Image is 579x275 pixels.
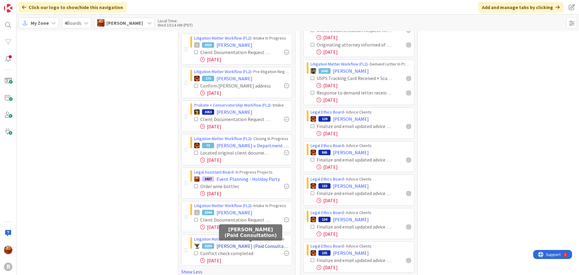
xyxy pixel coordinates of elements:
div: › Intake In Progress [194,203,289,209]
span: [PERSON_NAME] [106,19,143,27]
a: Probate + Conservatorship Workflow (FL2) [194,102,271,108]
div: [DATE] [317,130,411,137]
div: Client Documentation Request Returned by Client + curated to Original Client Docs folder ➡️ infor... [200,49,271,56]
a: Litigation Matter Workflow (FL2) [194,35,251,41]
img: TR [311,250,316,256]
span: [PERSON_NAME] v. Department of Human Services [217,142,289,149]
div: 3044 [202,210,214,215]
img: TR [311,183,316,189]
div: Order wine bottles [200,183,260,190]
div: [DATE] [200,89,289,97]
a: Litigation Matter Workflow (FL2) [194,69,251,74]
img: TR [311,150,316,155]
a: Legal Ethics Board [311,109,344,115]
div: Add and manage tabs by clicking [478,2,563,13]
div: Confirm [PERSON_NAME] address [200,82,271,89]
div: Click our logo to show/hide this navigation [18,2,127,13]
div: › Demand Letter In Progress [311,61,411,67]
div: › In Progress Projects [194,169,289,175]
div: R [4,263,12,271]
img: TR [194,143,200,148]
img: TR [194,76,200,81]
span: My Zone [31,19,49,27]
a: Legal Ethics Board [311,176,344,182]
span: Boards [65,19,81,27]
div: Finalize and email updated advice engagement letter [317,223,393,230]
div: Finalize and email updated advice engagement letter [317,257,393,264]
div: [DATE] [317,163,411,171]
img: Visit kanbanzone.com [4,4,12,12]
div: [DATE] [200,123,289,130]
a: Legal Ethics Board [311,210,344,215]
span: [PERSON_NAME] (Paid Consultation) [217,242,289,250]
div: › Advice Clients [311,142,411,149]
span: Support [13,1,27,8]
div: 3039 [202,243,214,249]
a: Litigation Matter Workflow (FL2) [311,61,368,67]
div: 270 [202,76,214,81]
span: Event Planning - Holiday Party [217,175,280,183]
div: Originating attorney informed of client documents [317,41,393,48]
div: Finalize and email updated advice engagement letter [317,156,393,163]
span: [PERSON_NAME] [333,149,369,156]
div: Client Documentation Request Returned by Client + curated to Original Client Docs folder ➡️ infor... [200,216,271,223]
div: 865 [318,150,331,155]
div: 2437 [202,176,214,182]
div: 3025 [202,42,214,48]
a: Legal Ethics Board [311,243,344,249]
div: Conflict check completed [200,250,267,257]
div: › Advice Clients [311,109,411,115]
div: 3053 [202,109,214,115]
img: MR [194,109,200,115]
a: Litigation Matter Workflow (FL2) [194,136,251,141]
div: [DATE] [317,34,411,41]
span: [PERSON_NAME] [217,209,252,216]
a: Legal Ethics Board [311,143,344,148]
div: [DATE] [200,190,289,197]
div: [DATE] [317,264,411,271]
a: Legal Assistant Board [194,169,233,175]
div: › Intake In Progress [194,35,289,41]
div: [DATE] [200,257,289,264]
div: [DATE] [200,56,289,63]
img: KA [97,19,105,27]
span: [PERSON_NAME] [217,108,252,116]
img: KA [194,176,200,182]
div: 73 [202,143,214,148]
div: [DATE] [317,82,411,89]
div: USPS Tracking Card Received + Scanned to File [demand letter] [317,75,393,82]
img: KA [4,246,12,254]
div: 129 [318,116,331,122]
div: 1 [31,2,33,7]
span: [PERSON_NAME] [333,249,369,257]
div: [DATE] [200,156,289,164]
div: Local Time: [158,19,193,23]
div: [DATE] [200,223,289,231]
div: Client Documentation Request Returned by Client + curated to Original Client Docs folder ➡️ infor... [200,116,271,123]
img: TR [311,217,316,222]
div: › Paid Consultation [194,236,289,242]
div: [DATE] [317,48,411,56]
span: [PERSON_NAME] [333,182,369,190]
div: 2042 [318,68,331,74]
b: 4 [65,20,67,26]
img: TR [311,116,316,122]
img: MW [311,68,316,74]
div: [DATE] [317,96,411,104]
div: 135 [318,250,331,256]
span: [PERSON_NAME] [333,216,369,223]
span: [PERSON_NAME] [333,67,369,75]
div: [DATE] [317,230,411,238]
div: Located original client documents if necessary & coordinated delivery with client [200,149,271,156]
a: Litigation Matter Workflow (FL2) [194,236,251,242]
div: Finalize and email updated advice engagement letter [317,123,393,130]
span: [PERSON_NAME] [217,75,252,82]
div: › Closing In Progress [194,136,289,142]
div: [DATE] [317,197,411,204]
div: › Intake [194,102,289,108]
span: [PERSON_NAME] [217,41,252,49]
div: › Advice Clients [311,176,411,182]
div: › Advice Clients [311,209,411,216]
span: [PERSON_NAME] [333,115,369,123]
div: Response to demand letter received from OP / OC and saved to file [317,89,393,96]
